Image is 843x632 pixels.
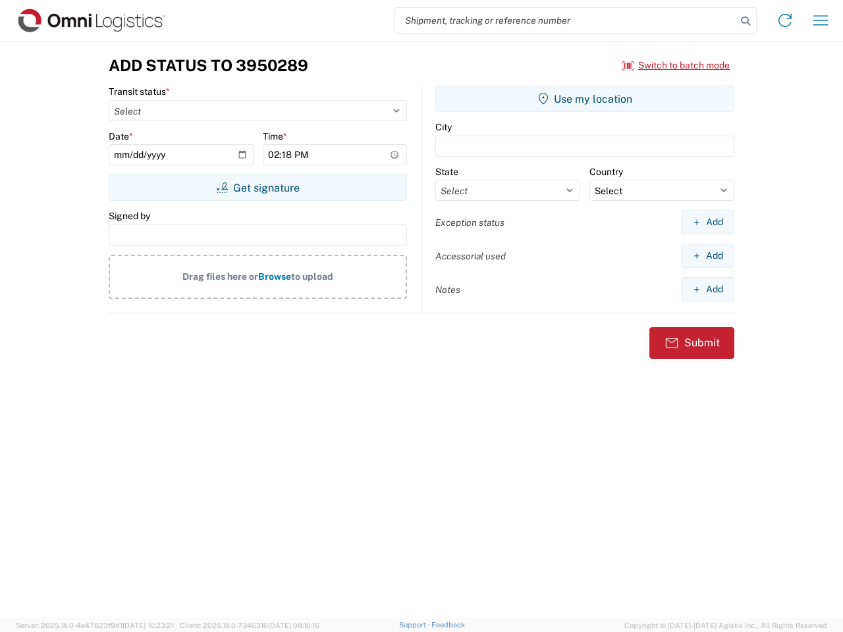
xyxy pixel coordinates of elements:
[681,210,734,234] button: Add
[268,621,319,629] span: [DATE] 08:10:16
[109,210,150,222] label: Signed by
[435,121,452,133] label: City
[624,619,827,631] span: Copyright © [DATE]-[DATE] Agistix Inc., All Rights Reserved
[589,166,623,178] label: Country
[109,130,133,142] label: Date
[258,271,291,282] span: Browse
[622,55,730,76] button: Switch to batch mode
[291,271,333,282] span: to upload
[431,621,465,629] a: Feedback
[435,217,504,228] label: Exception status
[435,250,506,262] label: Accessorial used
[109,174,407,201] button: Get signature
[180,621,319,629] span: Client: 2025.18.0-7346316
[263,130,287,142] label: Time
[399,621,432,629] a: Support
[182,271,258,282] span: Drag files here or
[435,284,460,296] label: Notes
[122,621,174,629] span: [DATE] 10:23:21
[681,277,734,302] button: Add
[16,621,174,629] span: Server: 2025.18.0-4e47823f9d1
[649,327,734,359] button: Submit
[435,86,734,112] button: Use my location
[681,244,734,268] button: Add
[435,166,458,178] label: State
[109,56,308,75] h3: Add Status to 3950289
[109,86,170,97] label: Transit status
[395,8,736,33] input: Shipment, tracking or reference number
